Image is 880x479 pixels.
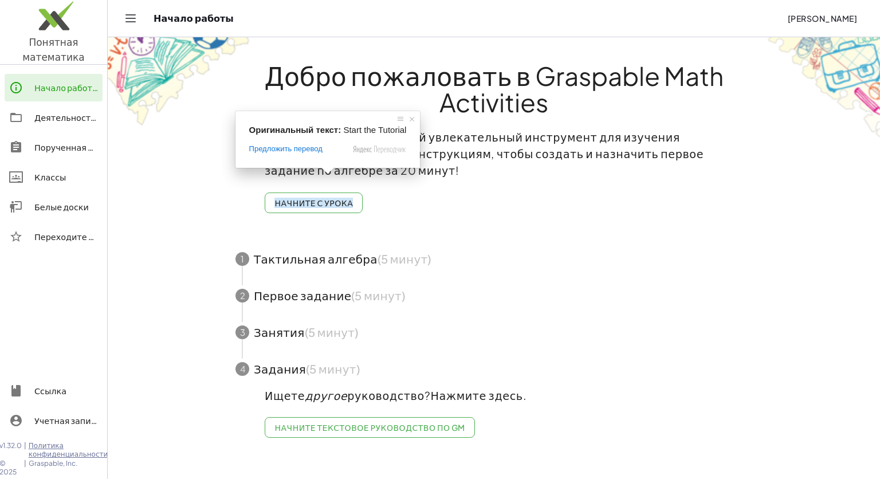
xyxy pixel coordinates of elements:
[222,277,766,314] button: 2Первое задание(5 минут)
[274,422,465,433] ya-tr-span: Начните текстовое руководство по GM
[22,36,84,63] ya-tr-span: Понятная математика
[222,314,766,351] button: 3Занятия(5 минут)
[34,142,117,152] ya-tr-span: Порученная Работа
[34,415,100,426] ya-tr-span: Учетная запись
[5,134,103,161] a: Порученная Работа
[34,386,66,396] ya-tr-span: Ссылка
[34,112,123,123] ya-tr-span: Деятельность Банка
[34,83,99,93] ya-tr-span: Начало работы
[787,13,857,23] ya-tr-span: [PERSON_NAME]
[265,193,363,213] button: Начните с урока
[34,231,181,242] ya-tr-span: Переходите на Премиум-уровень!
[265,147,704,177] ya-tr-span: Следуйте этим инструкциям, чтобы создать и назначить первое задание по алгебре за 20 минут!
[235,325,249,339] div: 3
[235,252,249,266] div: 1
[24,459,26,468] ya-tr-span: |
[249,125,341,135] span: Оригинальный текст:
[5,377,103,405] a: Ссылка
[29,459,77,468] ya-tr-span: Graspable, Inc.
[222,351,766,387] button: 4Задания(5 минут)
[34,172,66,182] ya-tr-span: Классы
[265,417,475,438] a: Начните текстовое руководство по GM
[249,144,323,154] span: Предложить перевод
[265,388,305,402] ya-tr-span: Ищете
[274,198,353,208] ya-tr-span: Начните с урока
[222,241,766,277] button: 1Тактильная алгебра(5 минут)
[265,60,724,118] ya-tr-span: Добро пожаловать в Graspable Math Activities
[235,362,249,376] div: 4
[5,193,103,221] a: Белые доски
[430,388,526,402] ya-tr-span: Нажмите здесь.
[5,104,103,131] a: Деятельность Банка
[347,388,430,402] ya-tr-span: руководство?
[5,407,103,434] a: Учетная запись
[24,441,26,450] ya-tr-span: |
[121,9,140,28] button: Переключать навигацию
[265,130,680,160] ya-tr-span: Graspable Math — это новый увлекательный инструмент для изучения алгебры.
[34,202,89,212] ya-tr-span: Белые доски
[5,74,103,101] a: Начало работы
[778,8,866,29] button: [PERSON_NAME]
[5,163,103,191] a: Классы
[343,125,406,135] span: Start the Tutorial
[235,289,249,303] div: 2
[305,388,347,402] ya-tr-span: другое
[108,36,251,127] img: get-started-bg-ul-Ceg4j33I.png
[29,441,108,459] a: Политика конфиденциальности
